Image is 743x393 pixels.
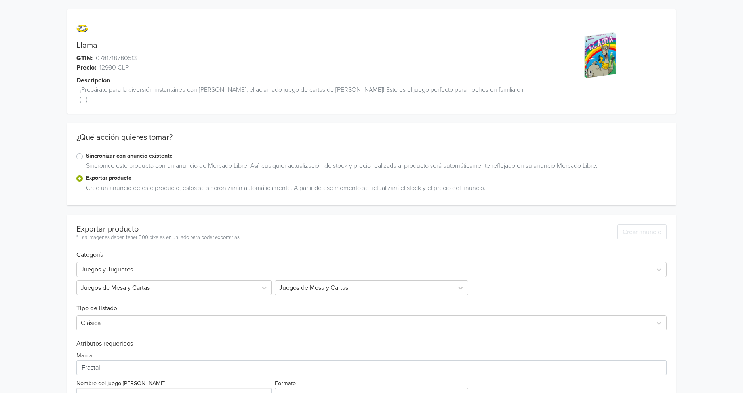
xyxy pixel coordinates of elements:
[76,63,96,72] span: Precio:
[76,340,667,347] h6: Atributos requeridos
[570,25,630,85] img: product_image
[67,133,676,152] div: ¿Qué acción quieres tomar?
[86,174,667,182] label: Exportar producto
[76,242,667,259] h6: Categoría
[83,183,667,196] div: Cree un anuncio de este producto, estos se sincronizarán automáticamente. A partir de ese momento...
[83,161,667,174] div: Sincronice este producto con un anuncio de Mercado Libre. Así, cualquier actualización de stock y...
[76,53,93,63] span: GTIN:
[76,379,165,388] label: Nombre del juego [PERSON_NAME]
[76,41,97,50] a: Llama
[275,379,296,388] label: Formato
[76,351,92,360] label: Marca
[96,53,137,63] span: 0781718780513
[76,224,241,234] div: Exportar producto
[86,152,667,160] label: Sincronizar con anuncio existente
[76,234,241,242] div: * Las imágenes deben tener 500 píxeles en un lado para poder exportarlas.
[76,76,110,85] span: Descripción
[80,85,533,104] span: ¡Prepárate para la diversión instantánea con [PERSON_NAME], el aclamado juego de cartas de [PERSO...
[617,224,667,239] button: Crear anuncio
[99,63,129,72] span: 12990 CLP
[76,295,667,312] h6: Tipo de listado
